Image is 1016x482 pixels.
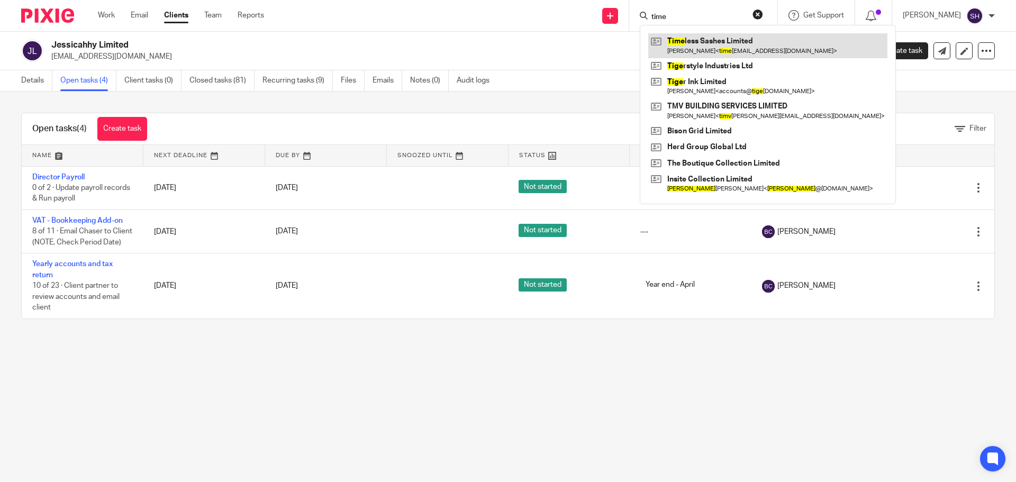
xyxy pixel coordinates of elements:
img: svg%3E [966,7,983,24]
img: svg%3E [762,280,775,293]
span: [PERSON_NAME] [777,280,836,291]
a: Email [131,10,148,21]
a: Team [204,10,222,21]
span: [PERSON_NAME] [777,226,836,237]
span: [DATE] [276,184,298,192]
a: Create task [97,117,147,141]
a: Open tasks (4) [60,70,116,91]
p: [EMAIL_ADDRESS][DOMAIN_NAME] [51,51,851,62]
span: Snoozed Until [397,152,453,158]
a: Create task [867,42,928,59]
span: (4) [77,124,87,133]
img: svg%3E [21,40,43,62]
a: Emails [373,70,402,91]
a: Files [341,70,365,91]
span: Not started [519,278,567,292]
span: Get Support [803,12,844,19]
a: Recurring tasks (9) [262,70,333,91]
span: Year end - April [640,278,700,292]
span: 10 of 23 · Client partner to review accounts and email client [32,282,120,311]
span: [DATE] [276,228,298,235]
a: Client tasks (0) [124,70,182,91]
a: Details [21,70,52,91]
a: Director Payroll [32,174,85,181]
span: 0 of 2 · Update payroll records & Run payroll [32,184,130,203]
span: Filter [969,125,986,132]
td: [DATE] [143,253,265,319]
h2: Jessicahhy Limited [51,40,691,51]
a: Notes (0) [410,70,449,91]
img: svg%3E [762,225,775,238]
a: VAT - Bookkeeping Add-on [32,217,123,224]
td: [DATE] [143,210,265,253]
button: Clear [752,9,763,20]
div: --- [640,226,741,237]
span: Not started [519,180,567,193]
a: Work [98,10,115,21]
span: Status [519,152,546,158]
span: Not started [519,224,567,237]
a: Audit logs [457,70,497,91]
a: Reports [238,10,264,21]
a: Yearly accounts and tax return [32,260,113,278]
a: Clients [164,10,188,21]
span: [DATE] [276,283,298,290]
span: 8 of 11 · Email Chaser to Client (NOTE, Check Period Date) [32,228,132,247]
td: [DATE] [143,166,265,210]
p: [PERSON_NAME] [903,10,961,21]
img: Pixie [21,8,74,23]
input: Search [650,13,746,22]
h1: Open tasks [32,123,87,134]
a: Closed tasks (81) [189,70,255,91]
